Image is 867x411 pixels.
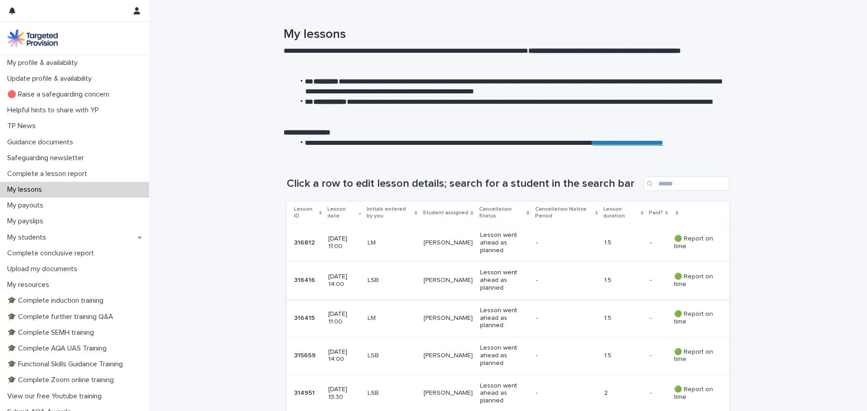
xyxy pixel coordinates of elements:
[368,277,416,284] p: LSB
[650,313,653,322] p: -
[287,262,729,299] tr: 316416316416 [DATE] 14:00LSB[PERSON_NAME]Lesson went ahead as planned-1.5-- 🟢 Report on time
[294,313,317,322] p: 316415
[674,386,715,401] p: 🟢 Report on time
[4,106,106,115] p: Helpful hints to share with YP
[328,348,360,364] p: [DATE] 14:00
[4,328,101,337] p: 🎓 Complete SEMH training
[4,392,109,401] p: View our free Youtube training
[4,249,101,258] p: Complete conclusive report
[480,231,528,254] p: Lesson went ahead as planned
[294,388,317,397] p: 314951
[649,208,663,218] p: Paid?
[294,275,317,284] p: 316416
[480,269,528,291] p: Lesson went ahead as planned
[368,389,416,397] p: LSB
[4,360,130,369] p: 🎓 Functional Skills Guidance Training
[4,170,94,178] p: Complete a lesson report
[284,27,726,42] h1: My lessons
[4,217,51,226] p: My payslips
[367,204,412,221] p: Initials entered by you
[604,314,643,322] p: 1.5
[368,239,416,247] p: LM
[287,177,640,190] h1: Click a row to edit lesson details; search for a student in the search bar
[328,310,360,326] p: [DATE] 11:00
[604,389,643,397] p: 2
[4,344,114,353] p: 🎓 Complete AQA UAS Training
[287,224,729,262] tr: 316812316812 [DATE] 11:00LM[PERSON_NAME]Lesson went ahead as planned-1.5-- 🟢 Report on time
[368,352,416,360] p: LSB
[424,277,473,284] p: [PERSON_NAME]
[604,277,643,284] p: 1.5
[4,233,53,242] p: My students
[480,344,528,367] p: Lesson went ahead as planned
[4,138,80,147] p: Guidance documents
[536,389,586,397] p: -
[4,154,91,162] p: Safeguarding newsletter
[4,296,111,305] p: 🎓 Complete induction training
[4,59,85,67] p: My profile & availability
[480,307,528,329] p: Lesson went ahead as planned
[328,386,360,401] p: [DATE] 13:30
[4,90,117,99] p: 🔴 Raise a safeguarding concern
[287,299,729,337] tr: 316415316415 [DATE] 11:00LM[PERSON_NAME]Lesson went ahead as planned-1.5-- 🟢 Report on time
[535,204,593,221] p: Cancellation Notice Period
[536,239,586,247] p: -
[674,273,715,288] p: 🟢 Report on time
[424,314,473,322] p: [PERSON_NAME]
[650,237,653,247] p: -
[327,204,356,221] p: Lesson date
[643,176,729,191] input: Search
[674,348,715,364] p: 🟢 Report on time
[4,185,49,194] p: My lessons
[4,74,99,83] p: Update profile & availability
[480,382,528,405] p: Lesson went ahead as planned
[423,208,468,218] p: Student assigned
[4,281,56,289] p: My resources
[7,29,58,47] img: M5nRWzHhSzIhMunXDL62
[650,350,653,360] p: -
[294,204,317,221] p: Lesson ID
[368,314,416,322] p: LM
[424,352,473,360] p: [PERSON_NAME]
[674,310,715,326] p: 🟢 Report on time
[604,239,643,247] p: 1.5
[4,376,121,384] p: 🎓 Complete Zoom online training
[4,265,84,273] p: Upload my documents
[479,204,524,221] p: Cancellation Status
[536,352,586,360] p: -
[328,273,360,288] p: [DATE] 14:00
[424,389,473,397] p: [PERSON_NAME]
[294,237,317,247] p: 316812
[294,350,317,360] p: 315659
[650,275,653,284] p: -
[650,388,653,397] p: -
[4,122,43,130] p: TP News
[328,235,360,250] p: [DATE] 11:00
[603,204,639,221] p: Lesson duration
[536,277,586,284] p: -
[424,239,473,247] p: [PERSON_NAME]
[674,235,715,250] p: 🟢 Report on time
[4,313,121,321] p: 🎓 Complete further training Q&A
[287,337,729,374] tr: 315659315659 [DATE] 14:00LSB[PERSON_NAME]Lesson went ahead as planned-1.5-- 🟢 Report on time
[4,201,51,210] p: My payouts
[536,314,586,322] p: -
[604,352,643,360] p: 1.5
